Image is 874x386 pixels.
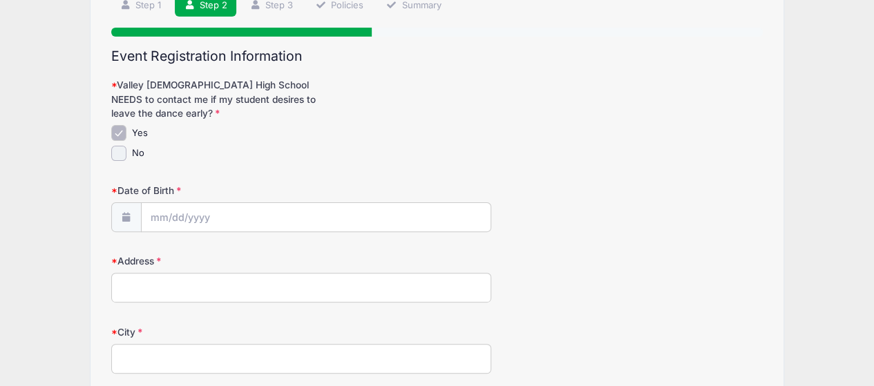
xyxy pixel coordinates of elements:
[141,202,491,232] input: mm/dd/yyyy
[132,146,144,160] label: No
[111,184,329,197] label: Date of Birth
[111,325,329,339] label: City
[111,48,763,64] h2: Event Registration Information
[111,78,329,120] label: Valley [DEMOGRAPHIC_DATA] High School NEEDS to contact me if my student desires to leave the danc...
[111,254,329,268] label: Address
[132,126,148,140] label: Yes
